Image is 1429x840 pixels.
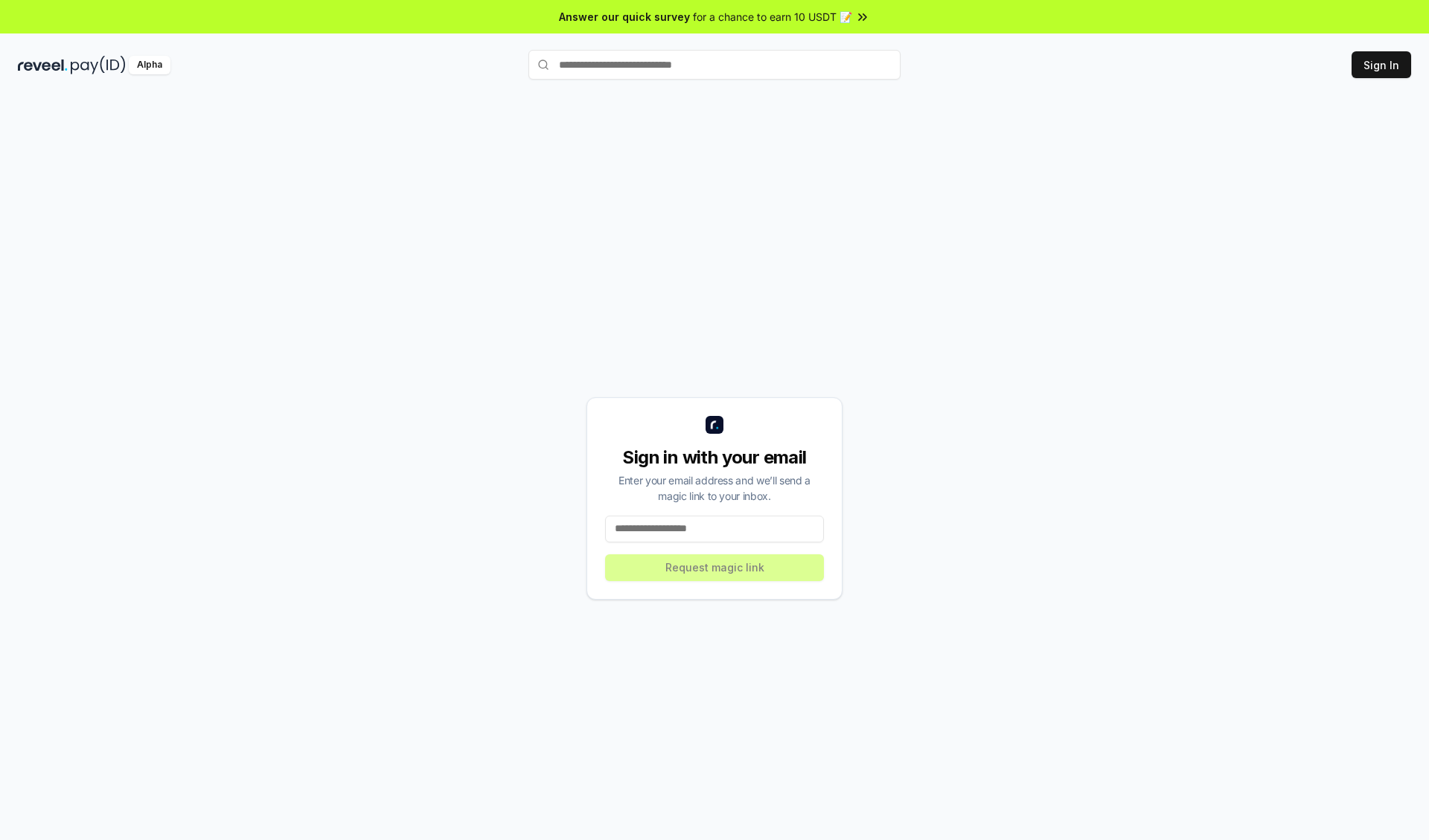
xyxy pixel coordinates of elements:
span: for a chance to earn 10 USDT 📝 [693,9,852,25]
img: reveel_dark [18,56,68,74]
button: Sign In [1352,51,1411,78]
div: Sign in with your email [605,446,824,469]
span: Answer our quick survey [559,9,690,25]
div: Enter your email address and we’ll send a magic link to your inbox. [605,472,824,504]
img: pay_id [71,56,126,74]
div: Alpha [129,56,170,74]
img: logo_small [706,416,723,434]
